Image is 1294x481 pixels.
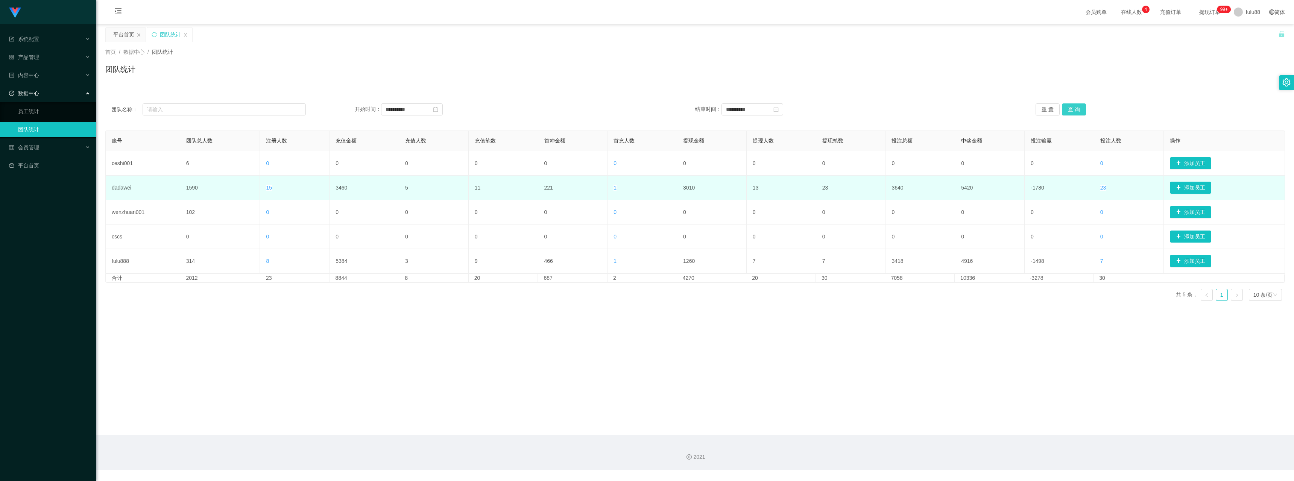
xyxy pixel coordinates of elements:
[1025,249,1094,273] td: -1498
[186,138,213,144] span: 团队总人数
[753,138,774,144] span: 提现人数
[816,225,886,249] td: 0
[475,138,496,144] span: 充值笔数
[1201,289,1213,301] li: 上一页
[1025,151,1094,176] td: 0
[614,258,617,264] span: 1
[137,33,141,37] i: 图标: close
[822,138,843,144] span: 提现笔数
[1024,274,1094,282] td: -3278
[1170,138,1180,144] span: 操作
[1253,289,1273,300] div: 10 条/页
[266,160,269,166] span: 0
[9,36,39,42] span: 系统配置
[469,151,538,176] td: 0
[538,274,608,282] td: 687
[1145,6,1147,13] p: 4
[106,274,180,282] td: 合计
[1170,231,1211,243] button: 图标: plus添加员工
[816,151,886,176] td: 0
[608,274,677,282] td: 2
[885,151,955,176] td: 0
[773,107,779,112] i: 图标: calendar
[469,249,538,273] td: 9
[885,249,955,273] td: 3418
[180,249,260,273] td: 314
[330,200,399,225] td: 0
[816,274,885,282] td: 30
[1025,200,1094,225] td: 0
[747,151,816,176] td: 0
[113,27,134,42] div: 平台首页
[1216,289,1228,301] li: 1
[614,160,617,166] span: 0
[1217,6,1231,13] sup: 264
[9,90,39,96] span: 数据中心
[677,249,747,273] td: 1260
[1195,9,1224,15] span: 提现订单
[1117,9,1146,15] span: 在线人数
[1100,138,1121,144] span: 投注人数
[1031,138,1052,144] span: 投注输赢
[686,454,692,460] i: 图标: copyright
[433,107,438,112] i: 图标: calendar
[180,274,260,282] td: 2012
[955,274,1024,282] td: 10336
[1269,9,1274,15] i: 图标: global
[143,103,306,115] input: 请输入
[330,249,399,273] td: 5384
[9,73,14,78] i: 图标: profile
[816,200,886,225] td: 0
[18,104,90,119] a: 员工统计
[111,106,143,114] span: 团队名称：
[119,49,120,55] span: /
[746,274,816,282] td: 20
[9,144,39,150] span: 会员管理
[885,274,955,282] td: 7058
[1170,255,1211,267] button: 图标: plus添加员工
[106,225,180,249] td: cscs
[614,209,617,215] span: 0
[614,234,617,240] span: 0
[399,274,469,282] td: 8
[1062,103,1086,115] button: 查 询
[1170,157,1211,169] button: 图标: plus添加员工
[183,33,188,37] i: 图标: close
[9,54,39,60] span: 产品管理
[330,176,399,200] td: 3460
[266,209,269,215] span: 0
[885,200,955,225] td: 0
[469,274,538,282] td: 20
[538,151,608,176] td: 0
[885,225,955,249] td: 0
[399,249,469,273] td: 3
[330,274,399,282] td: 8844
[816,176,886,200] td: 23
[1176,289,1198,301] li: 共 5 条，
[330,225,399,249] td: 0
[955,200,1025,225] td: 0
[180,176,260,200] td: 1590
[747,249,816,273] td: 7
[266,185,272,191] span: 15
[1036,103,1060,115] button: 重 置
[469,225,538,249] td: 0
[355,106,381,112] span: 开始时间：
[123,49,144,55] span: 数据中心
[399,176,469,200] td: 5
[160,27,181,42] div: 团队统计
[1235,293,1239,297] i: 图标: right
[1273,293,1277,298] i: 图标: down
[105,0,131,24] i: 图标: menu-fold
[677,200,747,225] td: 0
[180,200,260,225] td: 102
[266,138,287,144] span: 注册人数
[961,138,982,144] span: 中奖金额
[677,176,747,200] td: 3010
[399,200,469,225] td: 0
[266,234,269,240] span: 0
[538,249,608,273] td: 466
[1170,206,1211,218] button: 图标: plus添加员工
[885,176,955,200] td: 3640
[538,200,608,225] td: 0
